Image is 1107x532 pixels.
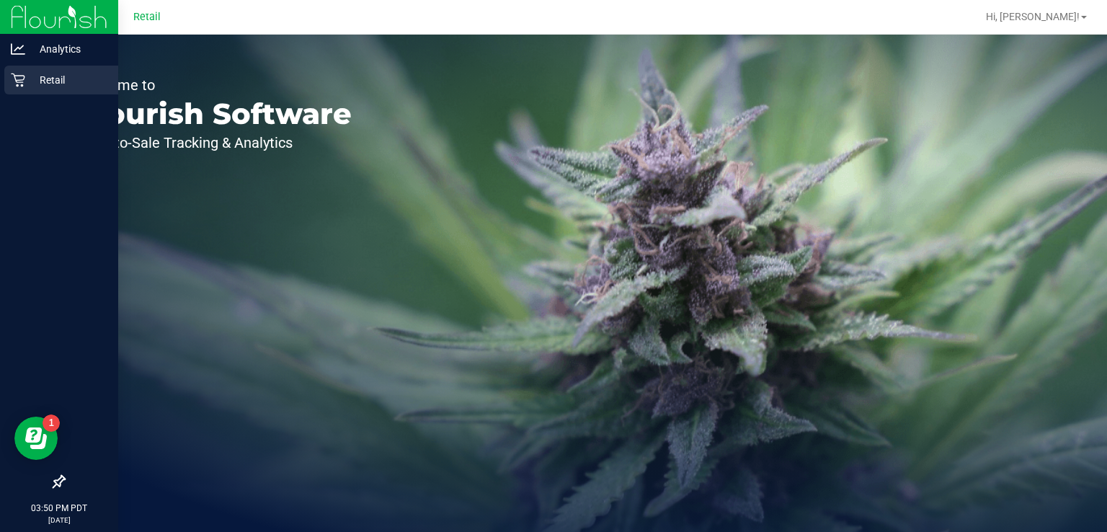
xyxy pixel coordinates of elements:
[6,502,112,515] p: 03:50 PM PDT
[43,414,60,432] iframe: Resource center unread badge
[6,515,112,526] p: [DATE]
[133,11,161,23] span: Retail
[25,71,112,89] p: Retail
[78,99,352,128] p: Flourish Software
[14,417,58,460] iframe: Resource center
[11,42,25,56] inline-svg: Analytics
[25,40,112,58] p: Analytics
[78,78,352,92] p: Welcome to
[986,11,1080,22] span: Hi, [PERSON_NAME]!
[11,73,25,87] inline-svg: Retail
[78,136,352,150] p: Seed-to-Sale Tracking & Analytics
